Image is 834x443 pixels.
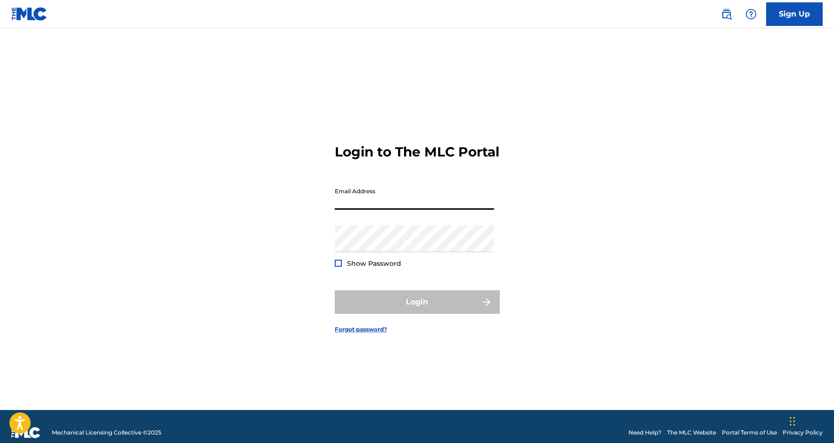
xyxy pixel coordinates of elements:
[722,428,777,437] a: Portal Terms of Use
[52,428,161,437] span: Mechanical Licensing Collective © 2025
[717,5,736,24] a: Public Search
[335,325,387,334] a: Forgot password?
[11,427,41,438] img: logo
[667,428,716,437] a: The MLC Website
[335,144,499,160] h3: Login to The MLC Portal
[347,259,401,268] span: Show Password
[11,7,48,21] img: MLC Logo
[790,407,795,435] div: Arrastrar
[787,398,834,443] iframe: Chat Widget
[766,2,823,26] a: Sign Up
[745,8,757,20] img: help
[783,428,823,437] a: Privacy Policy
[742,5,760,24] div: Help
[721,8,732,20] img: search
[628,428,661,437] a: Need Help?
[787,398,834,443] div: Widget de chat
